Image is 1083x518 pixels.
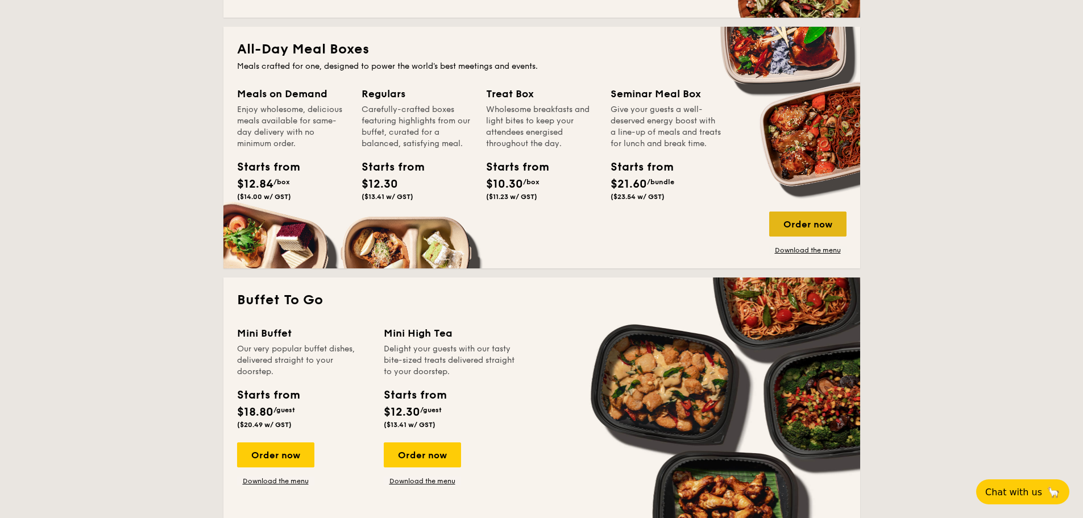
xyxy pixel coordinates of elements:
a: Download the menu [769,246,847,255]
div: Carefully-crafted boxes featuring highlights from our buffet, curated for a balanced, satisfying ... [362,104,472,150]
span: /bundle [647,178,674,186]
a: Download the menu [384,476,461,486]
span: ($11.23 w/ GST) [486,193,537,201]
span: ($23.54 w/ GST) [611,193,665,201]
div: Meals crafted for one, designed to power the world's best meetings and events. [237,61,847,72]
a: Download the menu [237,476,314,486]
div: Wholesome breakfasts and light bites to keep your attendees energised throughout the day. [486,104,597,150]
span: 🦙 [1047,486,1060,499]
span: /box [523,178,540,186]
div: Starts from [611,159,662,176]
div: Order now [769,212,847,237]
div: Delight your guests with our tasty bite-sized treats delivered straight to your doorstep. [384,343,517,378]
span: /guest [420,406,442,414]
div: Treat Box [486,86,597,102]
div: Starts from [237,159,288,176]
div: Regulars [362,86,472,102]
span: /box [273,178,290,186]
span: $10.30 [486,177,523,191]
div: Starts from [237,387,299,404]
div: Seminar Meal Box [611,86,721,102]
div: Meals on Demand [237,86,348,102]
h2: Buffet To Go [237,291,847,309]
div: Mini Buffet [237,325,370,341]
div: Enjoy wholesome, delicious meals available for same-day delivery with no minimum order. [237,104,348,150]
span: $12.30 [384,405,420,419]
div: Order now [384,442,461,467]
h2: All-Day Meal Boxes [237,40,847,59]
span: $21.60 [611,177,647,191]
span: $12.84 [237,177,273,191]
span: $18.80 [237,405,273,419]
div: Our very popular buffet dishes, delivered straight to your doorstep. [237,343,370,378]
button: Chat with us🦙 [976,479,1069,504]
span: Chat with us [985,487,1042,498]
span: ($20.49 w/ GST) [237,421,292,429]
div: Starts from [384,387,446,404]
span: ($13.41 w/ GST) [384,421,435,429]
span: $12.30 [362,177,398,191]
span: /guest [273,406,295,414]
div: Mini High Tea [384,325,517,341]
span: ($13.41 w/ GST) [362,193,413,201]
div: Starts from [486,159,537,176]
div: Give your guests a well-deserved energy boost with a line-up of meals and treats for lunch and br... [611,104,721,150]
div: Order now [237,442,314,467]
span: ($14.00 w/ GST) [237,193,291,201]
div: Starts from [362,159,413,176]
